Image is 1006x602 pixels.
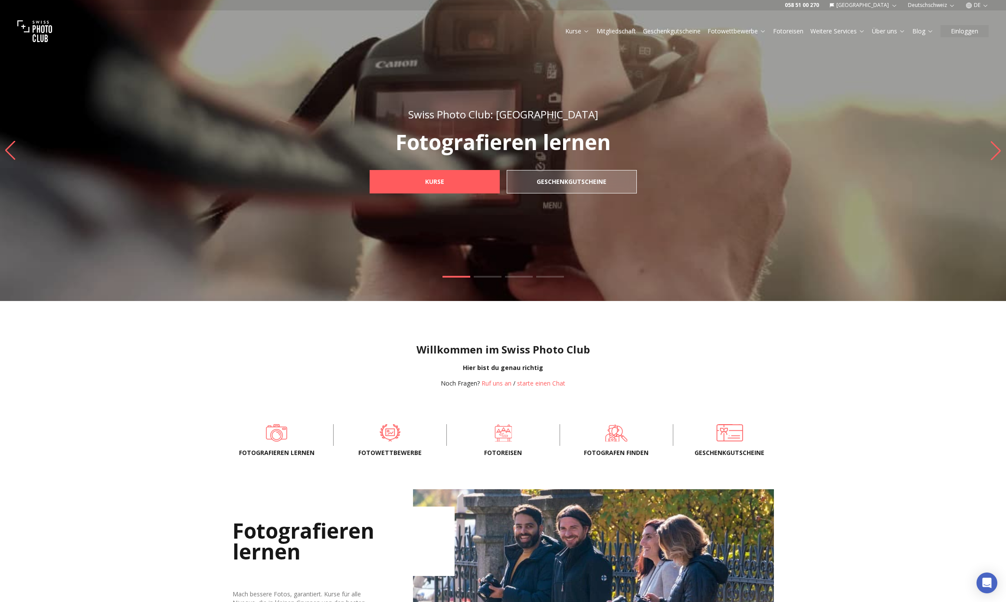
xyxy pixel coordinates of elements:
[441,379,565,388] div: /
[233,507,455,576] h2: Fotografieren lernen
[565,27,590,36] a: Kurse
[234,424,319,442] a: Fotografieren lernen
[687,424,772,442] a: Geschenkgutscheine
[562,25,593,37] button: Kurse
[537,177,606,186] b: Geschenkgutscheine
[347,448,433,457] span: Fotowettbewerbe
[347,424,433,442] a: Fotowettbewerbe
[234,448,319,457] span: Fotografieren lernen
[596,27,636,36] a: Mitgliedschaft
[507,170,637,193] a: Geschenkgutscheine
[370,170,500,193] a: Kurse
[482,379,511,387] a: Ruf uns an
[770,25,807,37] button: Fotoreisen
[940,25,989,37] button: Einloggen
[408,107,598,121] span: Swiss Photo Club: [GEOGRAPHIC_DATA]
[909,25,937,37] button: Blog
[807,25,868,37] button: Weitere Services
[351,132,656,153] p: Fotografieren lernen
[704,25,770,37] button: Fotowettbewerbe
[441,379,480,387] span: Noch Fragen?
[517,379,565,388] button: starte einen Chat
[7,363,999,372] div: Hier bist du genau richtig
[17,14,52,49] img: Swiss photo club
[593,25,639,37] button: Mitgliedschaft
[977,573,997,593] div: Open Intercom Messenger
[7,343,999,357] h1: Willkommen im Swiss Photo Club
[574,424,659,442] a: Fotografen finden
[643,27,701,36] a: Geschenkgutscheine
[785,2,819,9] a: 058 51 00 270
[868,25,909,37] button: Über uns
[461,424,546,442] a: Fotoreisen
[639,25,704,37] button: Geschenkgutscheine
[773,27,803,36] a: Fotoreisen
[810,27,865,36] a: Weitere Services
[708,27,766,36] a: Fotowettbewerbe
[912,27,934,36] a: Blog
[574,448,659,457] span: Fotografen finden
[687,448,772,457] span: Geschenkgutscheine
[872,27,905,36] a: Über uns
[461,448,546,457] span: Fotoreisen
[425,177,444,186] b: Kurse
